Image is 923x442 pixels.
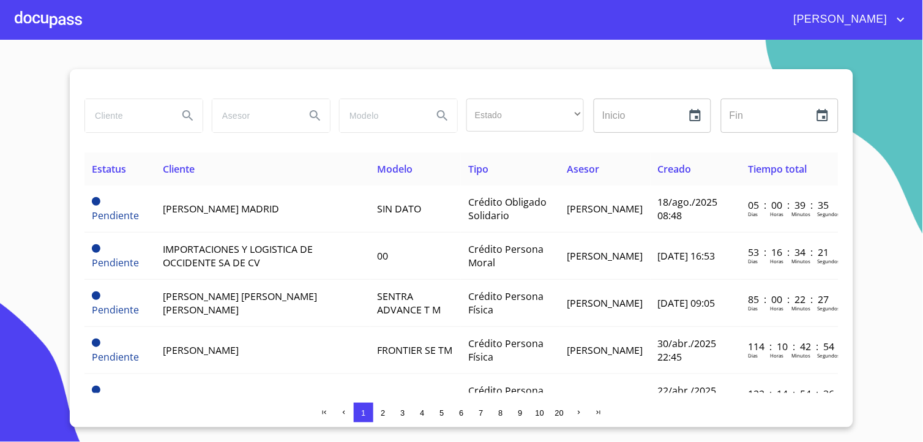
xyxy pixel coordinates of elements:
[771,352,784,359] p: Horas
[354,403,373,422] button: 1
[468,290,544,317] span: Crédito Persona Física
[439,408,444,418] span: 5
[530,403,550,422] button: 10
[498,408,503,418] span: 8
[567,343,643,357] span: [PERSON_NAME]
[771,305,784,312] p: Horas
[536,408,544,418] span: 10
[301,101,330,130] button: Search
[378,162,413,176] span: Modelo
[393,403,413,422] button: 3
[173,101,203,130] button: Search
[92,197,100,206] span: Pendiente
[792,211,811,217] p: Minutos
[658,384,717,411] span: 22/abr./2025 18:33
[373,403,393,422] button: 2
[658,162,692,176] span: Creado
[749,293,831,306] p: 85 : 00 : 22 : 27
[378,391,422,404] span: SIN DATO
[518,408,522,418] span: 9
[471,403,491,422] button: 7
[818,211,840,217] p: Segundos
[163,343,239,357] span: [PERSON_NAME]
[468,384,544,411] span: Crédito Persona Física
[212,99,296,132] input: search
[459,408,463,418] span: 6
[163,242,313,269] span: IMPORTACIONES Y LOGISTICA DE OCCIDENTE SA DE CV
[491,403,510,422] button: 8
[92,350,139,364] span: Pendiente
[468,337,544,364] span: Crédito Persona Física
[163,290,317,317] span: [PERSON_NAME] [PERSON_NAME] [PERSON_NAME]
[400,408,405,418] span: 3
[792,305,811,312] p: Minutos
[785,10,894,29] span: [PERSON_NAME]
[381,408,385,418] span: 2
[550,403,569,422] button: 20
[749,340,831,353] p: 114 : 10 : 42 : 54
[468,242,544,269] span: Crédito Persona Moral
[658,195,718,222] span: 18/ago./2025 08:48
[468,162,488,176] span: Tipo
[658,337,717,364] span: 30/abr./2025 22:45
[428,101,457,130] button: Search
[163,162,195,176] span: Cliente
[85,99,168,132] input: search
[479,408,483,418] span: 7
[567,391,643,404] span: [PERSON_NAME]
[452,403,471,422] button: 6
[468,195,547,222] span: Crédito Obligado Solidario
[92,162,126,176] span: Estatus
[567,296,643,310] span: [PERSON_NAME]
[749,162,807,176] span: Tiempo total
[361,408,365,418] span: 1
[340,99,423,132] input: search
[92,244,100,253] span: Pendiente
[92,291,100,300] span: Pendiente
[792,352,811,359] p: Minutos
[749,305,758,312] p: Dias
[555,408,564,418] span: 20
[749,245,831,259] p: 53 : 16 : 34 : 21
[749,258,758,264] p: Dias
[466,99,584,132] div: ​
[92,386,100,394] span: Pendiente
[163,202,279,215] span: [PERSON_NAME] MADRID
[163,391,291,404] span: HERNAN ZAMORA ASTORGA
[749,352,758,359] p: Dias
[771,211,784,217] p: Horas
[785,10,908,29] button: account of current user
[818,305,840,312] p: Segundos
[92,209,139,222] span: Pendiente
[92,256,139,269] span: Pendiente
[749,198,831,212] p: 05 : 00 : 39 : 35
[749,211,758,217] p: Dias
[432,403,452,422] button: 5
[567,202,643,215] span: [PERSON_NAME]
[413,403,432,422] button: 4
[792,258,811,264] p: Minutos
[378,290,441,317] span: SENTRA ADVANCE T M
[378,343,453,357] span: FRONTIER SE TM
[510,403,530,422] button: 9
[749,387,831,400] p: 122 : 14 : 54 : 36
[378,249,389,263] span: 00
[567,162,600,176] span: Asesor
[818,258,840,264] p: Segundos
[92,339,100,347] span: Pendiente
[92,303,139,317] span: Pendiente
[420,408,424,418] span: 4
[658,249,716,263] span: [DATE] 16:53
[567,249,643,263] span: [PERSON_NAME]
[818,352,840,359] p: Segundos
[658,296,716,310] span: [DATE] 09:05
[378,202,422,215] span: SIN DATO
[771,258,784,264] p: Horas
